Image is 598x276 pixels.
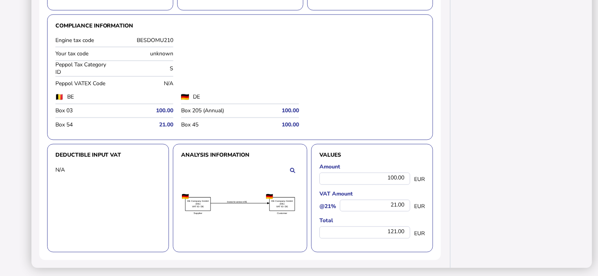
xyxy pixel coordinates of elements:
text: (DE) [280,203,284,205]
label: BE [67,93,150,101]
label: Box 54 [55,121,112,129]
textpath: Invoice for service in BE [227,201,247,203]
h5: 100.00 [116,107,173,115]
img: de.png [181,94,189,100]
h3: Values [319,152,425,158]
label: Box 45 [181,121,238,129]
div: 21.00 [340,200,410,212]
h5: 21.00 [116,121,173,129]
h5: 100.00 [242,107,299,115]
label: @21% [319,203,336,210]
img: be.png [55,94,63,100]
label: Engine tax code [55,37,112,44]
span: EUR [414,230,425,238]
h3: Analysis information [181,152,299,158]
text: VAT ID: DE [192,206,204,208]
text: DE Company GmbH [271,200,293,203]
text: Supplier [194,212,202,215]
text: (DE) [196,203,200,205]
div: 100.00 [319,173,410,185]
h5: 100.00 [242,121,299,129]
text: DE Company GmbH [187,200,209,203]
label: Your tax code [55,50,112,58]
label: Amount [319,163,425,171]
label: DE [193,93,275,101]
label: VAT Amount [319,190,425,198]
h3: Deductible input VAT [55,152,161,158]
span: EUR [414,203,425,210]
span: EUR [414,176,425,183]
div: S [116,65,173,73]
label: Peppol Tax Category ID [55,61,112,76]
div: 121.00 [319,227,410,239]
h3: Compliance information [55,23,425,28]
label: Total [319,217,425,225]
div: N/A [55,166,110,174]
div: BESDOMU210 [116,37,173,44]
label: Peppol VATEX Code [55,80,112,88]
div: unknown [116,50,173,58]
label: Box 03 [55,107,112,115]
text: Customer [277,212,287,215]
text: VAT ID: DE [276,206,288,208]
label: Box 205 (Annual) [181,107,238,115]
div: N/A [116,80,173,88]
